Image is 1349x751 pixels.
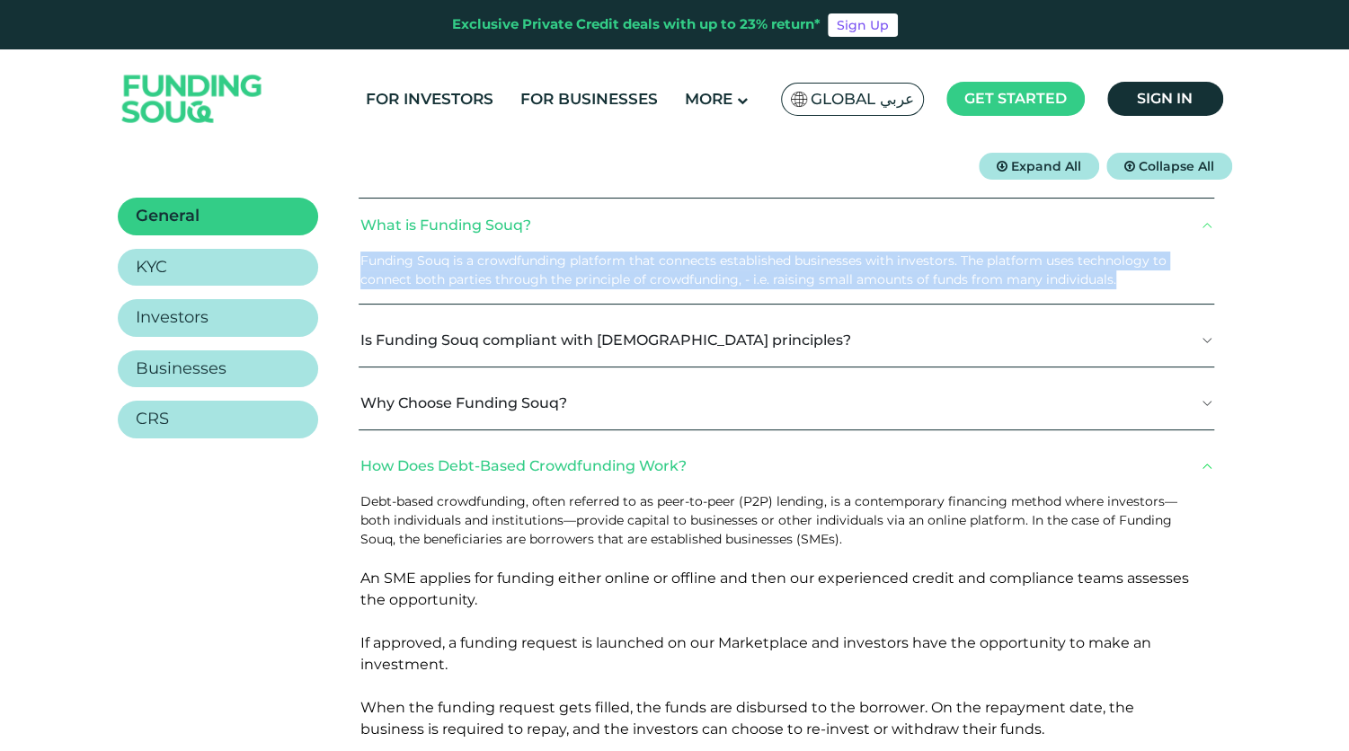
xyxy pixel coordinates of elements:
button: What is Funding Souq? [359,199,1214,252]
h2: KYC [136,258,167,278]
h2: General [136,207,200,226]
span: Expand All [1011,158,1081,174]
span: Debt-based crowdfunding, often referred to as peer-to-peer (P2P) lending, is a contemporary finan... [360,493,1177,547]
button: Expand All [979,153,1099,180]
button: Is Funding Souq compliant with [DEMOGRAPHIC_DATA] principles? [359,314,1214,367]
span: Get started [964,90,1067,107]
a: Sign in [1107,82,1223,116]
button: Why Choose Funding Souq? [359,376,1214,429]
span: An SME applies for funding either online or offline and then our experienced credit and complianc... [360,570,1189,738]
a: Businesses [118,350,318,388]
a: CRS [118,401,318,438]
div: Exclusive Private Credit deals with up to 23% return* [452,14,821,35]
p: Funding Souq is a crowdfunding platform that connects established businesses with investors. The ... [360,252,1200,289]
span: Sign in [1137,90,1193,107]
img: Logo [104,54,280,145]
span: Global عربي [811,89,914,110]
img: SA Flag [791,92,807,107]
a: KYC [118,249,318,287]
h2: Investors [136,308,209,328]
h2: CRS [136,410,169,429]
span: More [685,90,732,108]
h2: Businesses [136,359,226,379]
a: Sign Up [828,13,898,37]
a: For Businesses [516,84,662,114]
button: How Does Debt-Based Crowdfunding Work? [359,439,1214,492]
button: Collapse All [1106,153,1232,180]
a: General [118,198,318,235]
span: Collapse All [1139,158,1214,174]
a: Investors [118,299,318,337]
a: For Investors [361,84,498,114]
